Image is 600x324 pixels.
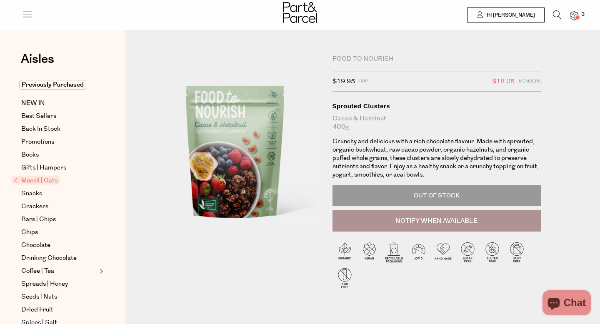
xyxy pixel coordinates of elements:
img: P_P-ICONS-Live_Bec_V11_Handmade.svg [431,240,455,264]
img: Part&Parcel [283,2,317,23]
a: Books [21,150,97,160]
a: Dried Fruit [21,305,97,315]
span: Crackers [21,202,48,212]
span: Back In Stock [21,124,60,134]
div: Sprouted Clusters [332,102,541,110]
img: P_P-ICONS-Live_Bec_V11_Organic.svg [332,240,357,264]
a: Muesli | Oats [14,176,97,186]
a: Chocolate [21,240,97,250]
a: Back In Stock [21,124,97,134]
span: Members [519,76,541,87]
a: Hi [PERSON_NAME] [467,7,545,22]
inbox-online-store-chat: Shopify online store chat [540,290,593,317]
div: Food to Nourish [332,55,541,63]
p: Crunchy and delicious with a rich chocolate flavour. Made with sprouted, organic buckwheat, raw c... [332,137,541,179]
span: Chocolate [21,240,50,250]
span: Hi [PERSON_NAME] [485,12,535,19]
span: Bars | Chips [21,214,56,224]
img: P_P-ICONS-Live_Bec_V11_Gluten_Free.svg [480,240,505,264]
a: Best Sellers [21,111,97,121]
button: Expand/Collapse Coffee | Tea [97,266,103,276]
span: RRP [359,76,368,87]
img: P_P-ICONS-Live_Bec_V11_GMO_Free.svg [332,266,357,290]
span: Drinking Chocolate [21,253,77,263]
a: Coffee | Tea [21,266,97,276]
a: 3 [570,11,578,20]
span: Coffee | Tea [21,266,54,276]
a: Crackers [21,202,97,212]
a: Spreads | Honey [21,279,97,289]
p: Out of Stock [332,185,541,206]
div: Cacao & Hazelnut 400g [332,115,541,131]
button: Notify When Available [332,210,541,232]
a: Seeds | Nuts [21,292,97,302]
img: P_P-ICONS-Live_Bec_V11_Sugar_Free.svg [455,240,480,264]
span: Spreads | Honey [21,279,68,289]
a: Promotions [21,137,97,147]
a: Previously Purchased [21,80,97,90]
a: Chips [21,227,97,237]
span: 3 [579,11,587,18]
a: Bars | Chips [21,214,97,224]
span: Muesli | Oats [12,176,60,184]
img: P_P-ICONS-Live_Bec_V11_Dairy_Free.svg [505,240,529,264]
span: $18.05 [492,76,515,87]
span: $19.95 [332,76,355,87]
span: NEW IN [21,98,45,108]
span: Promotions [21,137,54,147]
a: Drinking Chocolate [21,253,97,263]
img: P_P-ICONS-Live_Bec_V11_Low_Gi.svg [406,240,431,264]
span: Previously Purchased [19,80,86,90]
span: Best Sellers [21,111,56,121]
span: Dried Fruit [21,305,53,315]
span: Aisles [21,50,54,68]
span: Snacks [21,189,42,199]
span: Books [21,150,39,160]
a: Aisles [21,53,54,74]
span: Seeds | Nuts [21,292,57,302]
img: P_P-ICONS-Live_Bec_V11_Recyclable_Packaging.svg [382,240,406,264]
span: Gifts | Hampers [21,163,66,173]
a: Gifts | Hampers [21,163,97,173]
span: Chips [21,227,38,237]
a: Snacks [21,189,97,199]
img: Sprouted Clusters [150,55,320,255]
a: NEW IN [21,98,97,108]
img: P_P-ICONS-Live_Bec_V11_Vegan.svg [357,240,382,264]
